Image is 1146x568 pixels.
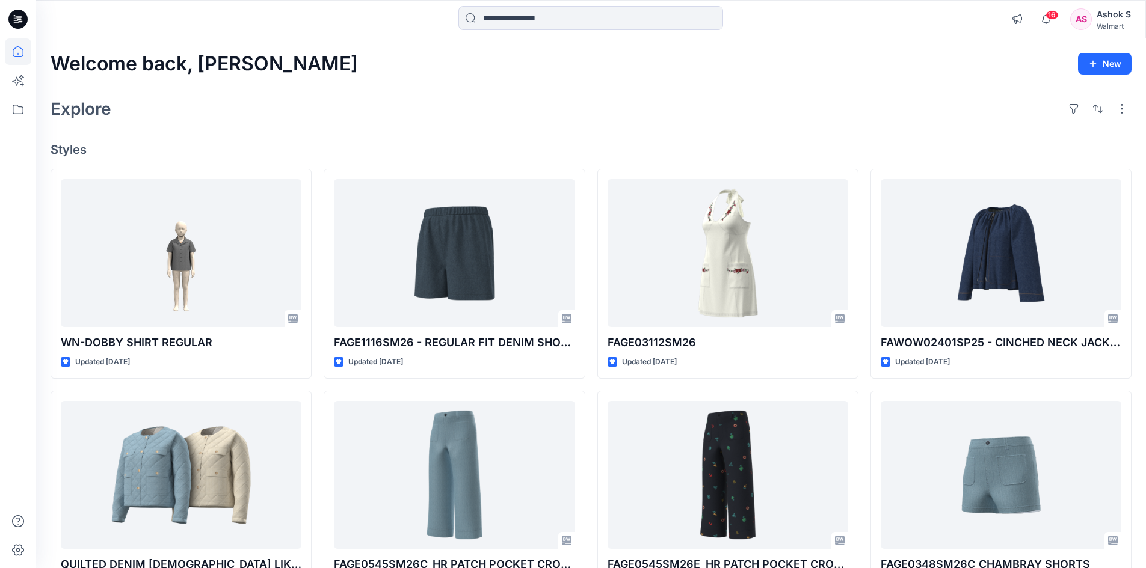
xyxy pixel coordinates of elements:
a: FAGE0545SM26E_HR PATCH POCKET CROPPED WIDE LEG [608,401,848,549]
a: WN-DOBBY SHIRT REGULAR [61,179,301,328]
p: FAWOW02401SP25 - CINCHED NECK JACKET [881,334,1121,351]
span: 16 [1046,10,1059,20]
div: Walmart [1097,22,1131,31]
a: FAGE0545SM26C_HR PATCH POCKET CROPPED WIDE LEG [334,401,575,549]
p: FAGE03112SM26 [608,334,848,351]
h2: Explore [51,99,111,118]
p: Updated [DATE] [622,356,677,368]
p: Updated [DATE] [75,356,130,368]
a: FAWOW02401SP25 - CINCHED NECK JACKET [881,179,1121,328]
h4: Styles [51,142,1132,157]
div: AS [1070,8,1092,30]
p: FAGE1116SM26 - REGULAR FIT DENIM SHORTS [334,334,575,351]
a: FAGE1116SM26 - REGULAR FIT DENIM SHORTS [334,179,575,328]
a: QUILTED DENIM LADY LIKE JACKET [61,401,301,549]
button: New [1078,53,1132,75]
a: FAGE03112SM26 [608,179,848,328]
div: Ashok S [1097,7,1131,22]
a: FAGE0348SM26C_CHAMBRAY SHORTS [881,401,1121,549]
p: WN-DOBBY SHIRT REGULAR [61,334,301,351]
h2: Welcome back, [PERSON_NAME] [51,53,358,75]
p: Updated [DATE] [348,356,403,368]
p: Updated [DATE] [895,356,950,368]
